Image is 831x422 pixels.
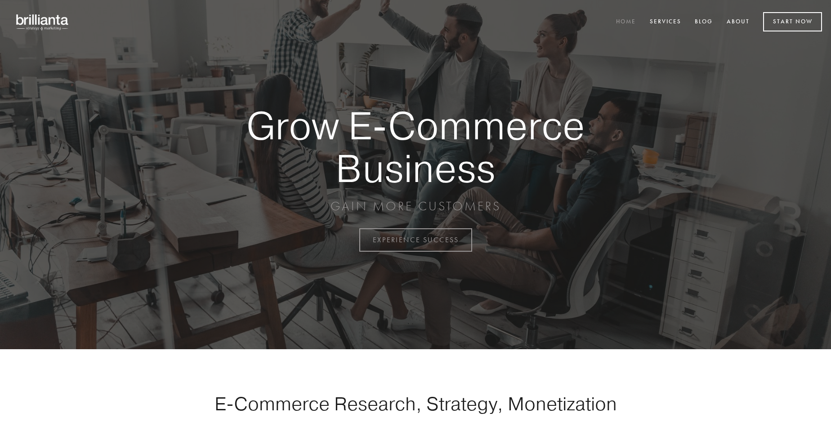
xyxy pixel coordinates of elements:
a: EXPERIENCE SUCCESS [359,228,472,252]
img: brillianta - research, strategy, marketing [9,9,76,35]
a: About [721,15,755,30]
strong: Grow E-Commerce Business [215,104,616,189]
a: Services [644,15,687,30]
p: GAIN MORE CUSTOMERS [215,198,616,214]
a: Start Now [763,12,822,31]
a: Home [610,15,642,30]
h1: E-Commerce Research, Strategy, Monetization [186,392,645,415]
a: Blog [689,15,719,30]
